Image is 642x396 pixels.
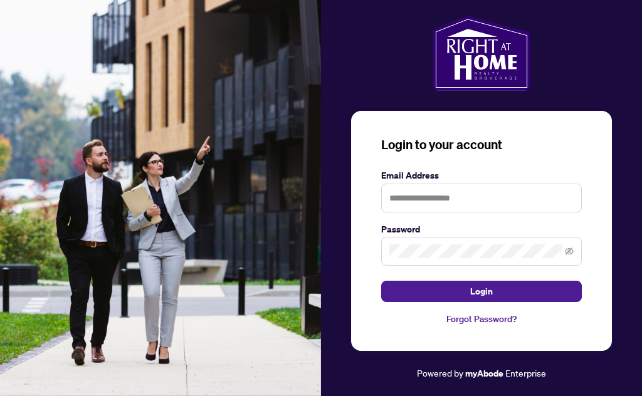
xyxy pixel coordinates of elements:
span: Login [470,281,493,301]
a: Forgot Password? [381,312,582,326]
span: Enterprise [505,367,546,378]
h3: Login to your account [381,136,582,154]
label: Password [381,222,582,236]
span: Powered by [417,367,463,378]
button: Login [381,281,582,302]
a: myAbode [465,367,503,380]
label: Email Address [381,169,582,182]
span: eye-invisible [565,247,574,256]
img: ma-logo [433,16,530,91]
